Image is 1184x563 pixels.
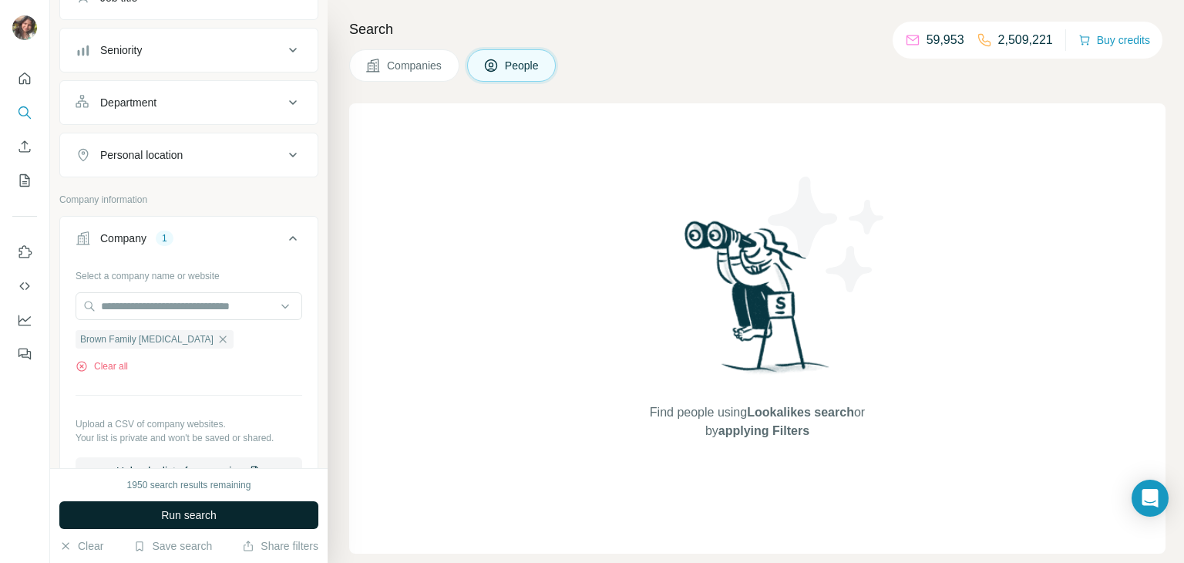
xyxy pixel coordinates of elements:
[12,99,37,126] button: Search
[678,217,838,389] img: Surfe Illustration - Woman searching with binoculars
[76,359,128,373] button: Clear all
[100,231,146,246] div: Company
[59,538,103,554] button: Clear
[387,58,443,73] span: Companies
[59,193,318,207] p: Company information
[758,165,896,304] img: Surfe Illustration - Stars
[161,507,217,523] span: Run search
[12,15,37,40] img: Avatar
[1132,480,1169,517] div: Open Intercom Messenger
[100,147,183,163] div: Personal location
[12,133,37,160] button: Enrich CSV
[927,31,964,49] p: 59,953
[80,332,214,346] span: Brown Family [MEDICAL_DATA]
[12,65,37,93] button: Quick start
[60,220,318,263] button: Company1
[12,272,37,300] button: Use Surfe API
[505,58,540,73] span: People
[76,431,302,445] p: Your list is private and won't be saved or shared.
[634,403,880,440] span: Find people using or by
[12,340,37,368] button: Feedback
[12,238,37,266] button: Use Surfe on LinkedIn
[349,19,1165,40] h4: Search
[60,32,318,69] button: Seniority
[1078,29,1150,51] button: Buy credits
[127,478,251,492] div: 1950 search results remaining
[60,84,318,121] button: Department
[59,501,318,529] button: Run search
[133,538,212,554] button: Save search
[242,538,318,554] button: Share filters
[76,263,302,283] div: Select a company name or website
[12,167,37,194] button: My lists
[60,137,318,174] button: Personal location
[76,457,302,485] button: Upload a list of companies
[718,424,809,437] span: applying Filters
[156,231,173,245] div: 1
[76,417,302,431] p: Upload a CSV of company websites.
[747,406,854,419] span: Lookalikes search
[998,31,1053,49] p: 2,509,221
[12,306,37,334] button: Dashboard
[100,42,142,58] div: Seniority
[100,95,156,110] div: Department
